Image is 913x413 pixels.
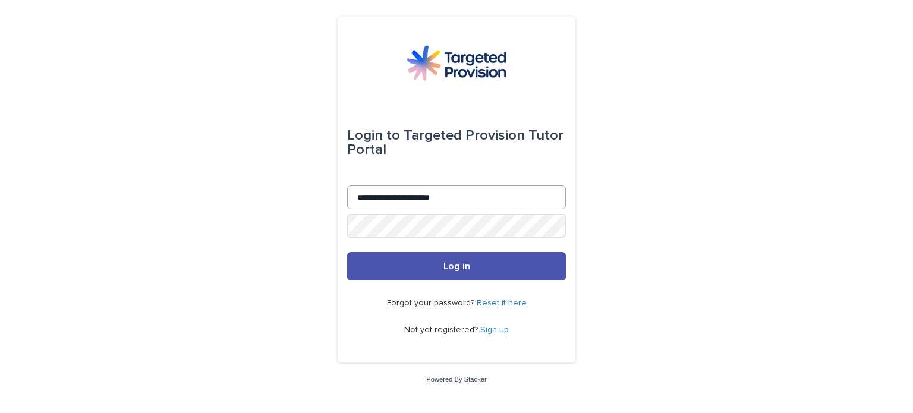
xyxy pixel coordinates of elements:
[426,376,486,383] a: Powered By Stacker
[477,299,527,307] a: Reset it here
[407,45,506,81] img: M5nRWzHhSzIhMunXDL62
[347,128,400,143] span: Login to
[443,261,470,271] span: Log in
[480,326,509,334] a: Sign up
[404,326,480,334] span: Not yet registered?
[347,252,566,280] button: Log in
[387,299,477,307] span: Forgot your password?
[347,119,566,166] div: Targeted Provision Tutor Portal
